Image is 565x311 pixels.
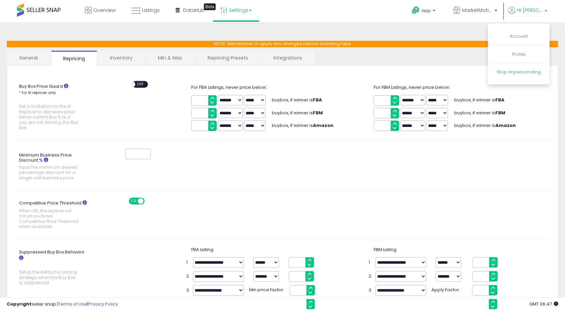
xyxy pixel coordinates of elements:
[146,51,194,65] a: Min & Max
[186,287,190,294] span: 3
[369,259,372,266] span: 1
[495,97,505,103] b: FBA
[510,33,528,39] a: Account
[98,51,145,65] a: Inventory
[454,97,505,103] span: buybox, if winner is
[462,7,493,14] span: MarketMotions
[249,285,286,293] span: Min price factor:
[313,110,323,116] b: FBM
[143,198,154,204] span: OFF
[512,51,526,58] a: Profile
[369,273,372,280] span: 2
[186,273,190,280] span: 2
[7,301,32,307] strong: Copyright
[313,122,333,129] b: Amazon
[261,51,314,65] a: Integrations
[369,287,372,294] span: 3
[422,8,431,14] span: Help
[88,301,118,307] a: Privacy Policy
[58,301,87,307] a: Terms of Use
[204,3,216,10] div: Tooltip anchor
[411,6,420,15] i: Get Help
[14,81,95,134] label: Buy Box Price Guard
[7,41,558,47] p: NOTE: Remember to apply any changes before switching tabs
[19,208,79,229] span: When ON, the repricer will not price above Competitive Price Threshold when available
[272,122,333,129] span: buybox, if winner is
[7,51,50,65] a: General
[14,150,95,184] label: Minimum Business Price Discount %
[183,7,205,14] span: DataHub
[14,198,95,232] label: Competitive Price Threshold
[19,104,79,130] span: Set a limitation for the AI Repricer to decrease price below current Buy Box, if you are not winn...
[454,122,516,129] span: buybox, if winner is
[142,7,160,14] span: Listings
[529,301,558,307] span: 2025-10-6 06:47 GMT
[431,285,469,293] span: Apply Factor:
[495,122,516,129] b: Amazon
[406,1,442,22] a: Help
[495,110,505,116] b: FBM
[93,7,116,14] span: Overview
[517,7,543,14] span: Hi [PERSON_NAME]
[195,51,260,65] a: Repricing Presets
[135,81,146,87] span: OFF
[374,246,396,253] span: FBM Listing
[14,247,95,289] label: Suppressed Buy Box Behavior
[454,110,505,116] span: buybox, if winner is
[272,110,323,116] span: buybox, if winner is
[272,97,322,103] span: buybox, if winner is
[186,259,190,266] span: 1
[191,246,213,253] span: FBA Listing
[374,84,450,91] span: For FBM Listings, never price below:
[19,90,56,95] small: * for AI repricer only
[7,301,118,308] div: seller snap | |
[191,84,267,91] span: For FBA Listings, never price below:
[19,269,79,285] span: Setup the default AI pricing strategy when the Buy Box is suppressed
[313,97,322,103] b: FBA
[129,198,138,204] span: ON
[497,69,541,75] a: Stop impersonating
[508,7,547,22] a: Hi [PERSON_NAME]
[51,51,97,66] a: Repricing
[19,165,79,180] span: Input the minimum desired percentage discount for a single unit business price.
